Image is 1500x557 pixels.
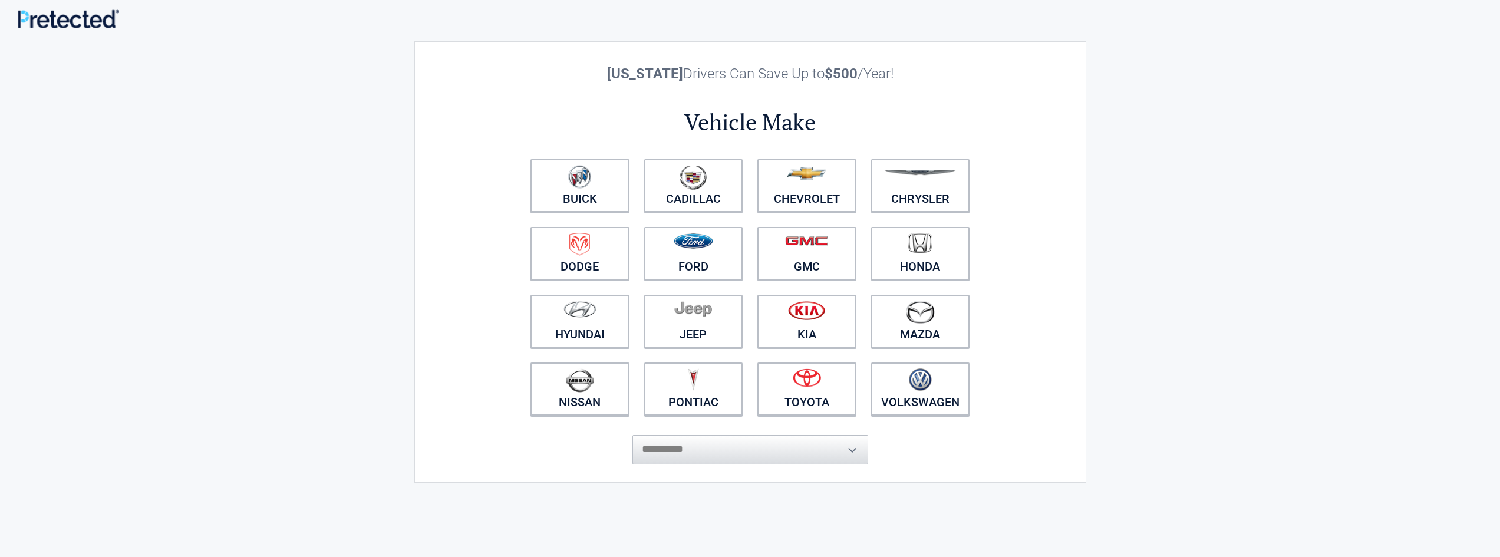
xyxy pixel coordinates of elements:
[644,227,743,280] a: Ford
[523,65,977,82] h2: Drivers Can Save Up to /Year
[644,362,743,416] a: Pontiac
[18,9,119,28] img: Main Logo
[523,107,977,137] h2: Vehicle Make
[644,295,743,348] a: Jeep
[569,233,590,256] img: dodge
[530,362,629,416] a: Nissan
[566,368,594,393] img: nissan
[785,236,828,246] img: gmc
[871,227,970,280] a: Honda
[884,170,956,176] img: chrysler
[787,167,826,180] img: chevrolet
[871,362,970,416] a: Volkswagen
[674,233,713,249] img: ford
[644,159,743,212] a: Cadillac
[825,65,858,82] b: $500
[871,159,970,212] a: Chrysler
[680,165,707,190] img: cadillac
[757,362,856,416] a: Toyota
[530,227,629,280] a: Dodge
[757,295,856,348] a: Kia
[687,368,699,391] img: pontiac
[757,227,856,280] a: GMC
[871,295,970,348] a: Mazda
[788,301,825,320] img: kia
[530,159,629,212] a: Buick
[530,295,629,348] a: Hyundai
[757,159,856,212] a: Chevrolet
[908,233,932,253] img: honda
[563,301,596,318] img: hyundai
[568,165,591,189] img: buick
[607,65,683,82] b: [US_STATE]
[905,301,935,324] img: mazda
[793,368,821,387] img: toyota
[909,368,932,391] img: volkswagen
[674,301,712,317] img: jeep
